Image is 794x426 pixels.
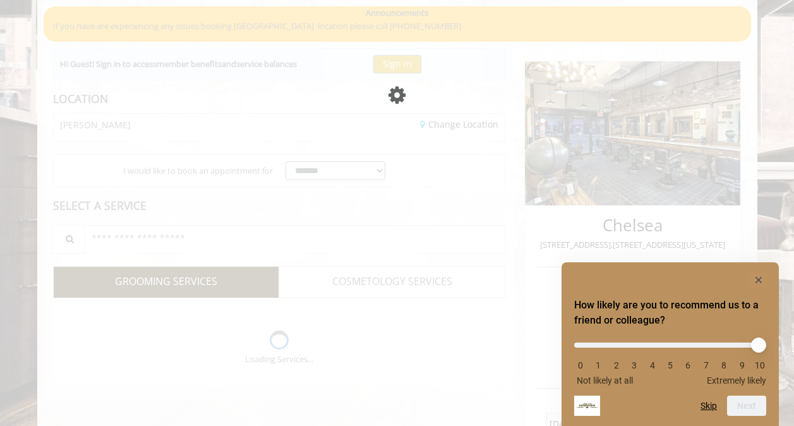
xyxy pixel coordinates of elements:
[707,375,766,386] span: Extremely likely
[754,360,766,370] li: 10
[718,360,730,370] li: 8
[646,360,659,370] li: 4
[574,360,587,370] li: 0
[701,401,717,411] button: Skip
[682,360,694,370] li: 6
[727,396,766,416] button: Next question
[736,360,749,370] li: 9
[628,360,641,370] li: 3
[700,360,713,370] li: 7
[751,272,766,288] button: Hide survey
[574,298,766,328] h2: How likely are you to recommend us to a friend or colleague? Select an option from 0 to 10, with ...
[592,360,605,370] li: 1
[574,333,766,386] div: How likely are you to recommend us to a friend or colleague? Select an option from 0 to 10, with ...
[577,375,633,386] span: Not likely at all
[610,360,623,370] li: 2
[574,272,766,416] div: How likely are you to recommend us to a friend or colleague? Select an option from 0 to 10, with ...
[664,360,677,370] li: 5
